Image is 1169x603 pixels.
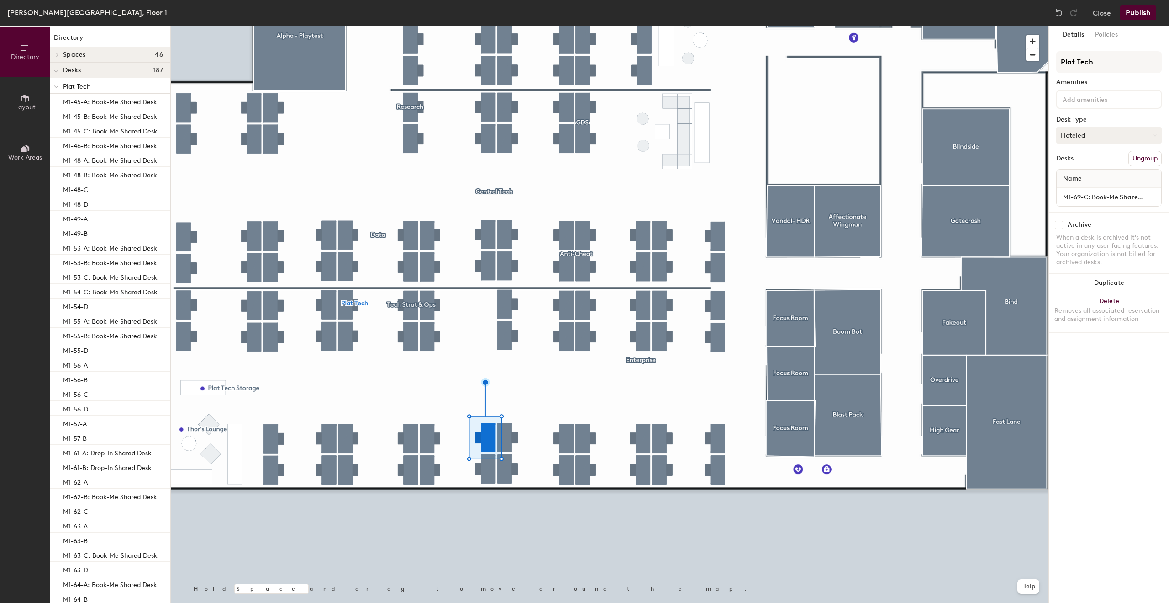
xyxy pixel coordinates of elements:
[153,67,163,74] span: 187
[63,300,88,311] p: M1-54-D
[1090,26,1123,44] button: Policies
[63,505,88,516] p: M1-62-C
[63,213,88,223] p: M1-49-A
[63,183,88,194] p: M1-48-C
[63,125,158,135] p: M1-45-C: Book-Me Shared Desk
[63,520,88,530] p: M1-63-A
[63,564,88,574] p: M1-63-D
[1056,79,1162,86] div: Amenities
[63,359,88,369] p: M1-56-A
[1061,93,1143,104] input: Add amenities
[1093,5,1111,20] button: Close
[1069,8,1078,17] img: Redo
[63,242,157,252] p: M1-53-A: Book-Me Shared Desk
[1120,5,1156,20] button: Publish
[63,549,158,560] p: M1-63-C: Book-Me Shared Desk
[63,198,88,208] p: M1-48-D
[63,110,157,121] p: M1-45-B: Book-Me Shared Desk
[1068,221,1091,229] div: Archive
[1049,274,1169,292] button: Duplicate
[1017,579,1039,594] button: Help
[63,256,157,267] p: M1-53-B: Book-Me Shared Desk
[11,53,39,61] span: Directory
[63,169,157,179] p: M1-48-B: Book-Me Shared Desk
[1057,26,1090,44] button: Details
[63,417,87,428] p: M1-57-A
[1056,116,1162,123] div: Desk Type
[1056,155,1074,162] div: Desks
[1054,8,1064,17] img: Undo
[63,534,88,545] p: M1-63-B
[63,286,158,296] p: M1-54-C: Book-Me Shared Desk
[155,51,163,59] span: 46
[15,103,36,111] span: Layout
[63,491,157,501] p: M1-62-B: Book-Me Shared Desk
[63,374,88,384] p: M1-56-B
[1056,127,1162,144] button: Hoteled
[50,33,170,47] h1: Directory
[63,461,152,472] p: M1-61-B: Drop-In Shared Desk
[63,476,88,486] p: M1-62-A
[63,344,88,355] p: M1-55-D
[63,96,157,106] p: M1-45-A: Book-Me Shared Desk
[1058,191,1159,203] input: Unnamed desk
[1058,171,1086,187] span: Name
[63,432,87,443] p: M1-57-B
[8,154,42,161] span: Work Areas
[63,83,90,91] span: Plat Tech
[63,139,157,150] p: M1-46-B: Book-Me Shared Desk
[63,154,157,165] p: M1-48-A: Book-Me Shared Desk
[1054,307,1164,323] div: Removes all associated reservation and assignment information
[63,388,88,399] p: M1-56-C
[1049,292,1169,332] button: DeleteRemoves all associated reservation and assignment information
[7,7,167,18] div: [PERSON_NAME][GEOGRAPHIC_DATA], Floor 1
[63,330,157,340] p: M1-55-B: Book-Me Shared Desk
[63,447,152,457] p: M1-61-A: Drop-In Shared Desk
[63,67,81,74] span: Desks
[63,227,88,238] p: M1-49-B
[63,51,86,59] span: Spaces
[63,403,88,413] p: M1-56-D
[63,315,157,326] p: M1-55-A: Book-Me Shared Desk
[63,578,157,589] p: M1-64-A: Book-Me Shared Desk
[1056,234,1162,267] div: When a desk is archived it's not active in any user-facing features. Your organization is not bil...
[63,271,158,282] p: M1-53-C: Book-Me Shared Desk
[1128,151,1162,166] button: Ungroup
